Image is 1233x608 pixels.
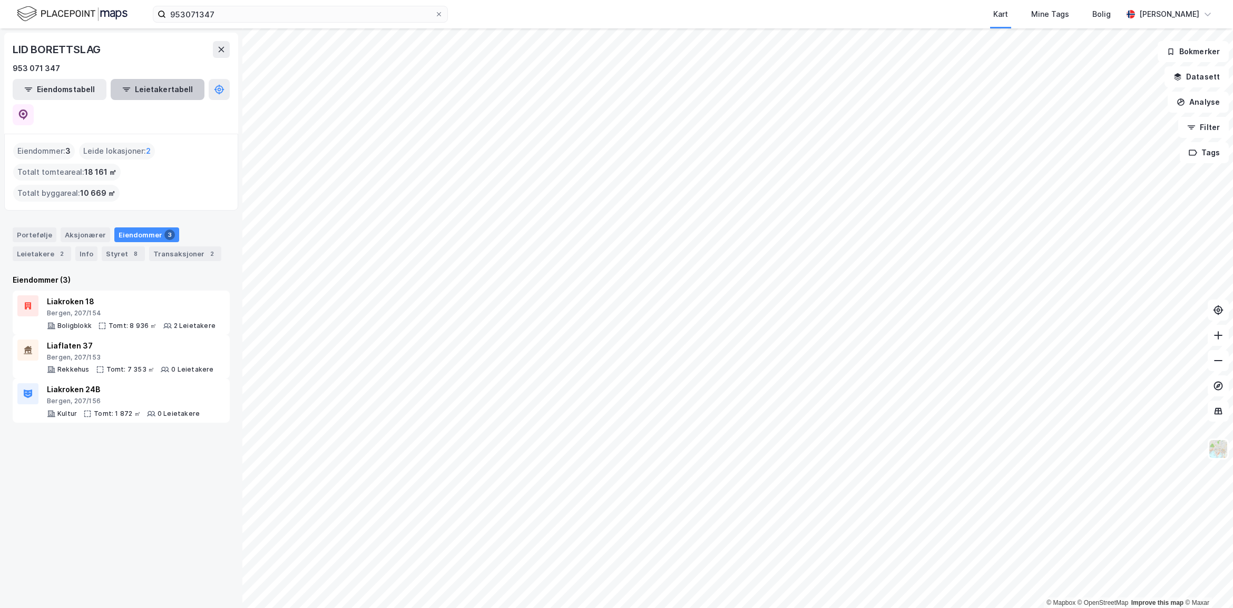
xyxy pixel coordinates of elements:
a: Mapbox [1046,599,1075,606]
div: 2 Leietakere [174,322,216,330]
button: Analyse [1168,92,1229,113]
div: Liakroken 24B [47,383,200,396]
div: Liakroken 18 [47,295,216,308]
div: Boligblokk [57,322,92,330]
div: 0 Leietakere [158,410,200,418]
div: Leide lokasjoner : [79,143,155,160]
span: 2 [146,145,151,157]
span: 10 669 ㎡ [80,187,115,200]
iframe: Chat Widget [1180,557,1233,608]
div: Tomt: 1 872 ㎡ [94,410,141,418]
div: Totalt byggareal : [13,185,120,202]
div: Eiendommer (3) [13,274,230,286]
div: Bergen, 207/154 [47,309,216,317]
div: Bolig [1092,8,1111,21]
div: Totalt tomteareal : [13,164,121,181]
div: Kultur [57,410,77,418]
a: OpenStreetMap [1078,599,1129,606]
div: Mine Tags [1031,8,1069,21]
div: 8 [130,248,141,259]
div: Aksjonærer [61,227,110,242]
input: Søk på adresse, matrikkel, gårdeiere, leietakere eller personer [166,6,435,22]
span: 18 161 ㎡ [84,166,116,178]
div: Info [75,246,97,261]
img: Z [1208,439,1228,459]
div: 2 [207,248,217,259]
div: 2 [56,248,67,259]
div: 953 071 347 [13,62,60,75]
div: Liaflaten 37 [47,340,214,352]
button: Bokmerker [1158,41,1229,62]
div: Leietakere [13,246,71,261]
button: Datasett [1164,66,1229,87]
div: Tomt: 8 936 ㎡ [109,322,157,330]
div: Eiendommer [114,227,179,242]
button: Leietakertabell [111,79,204,100]
div: Eiendommer : [13,143,75,160]
div: Rekkehus [57,365,90,374]
div: Portefølje [13,227,56,242]
div: Tomt: 7 353 ㎡ [106,365,155,374]
div: Bergen, 207/153 [47,353,214,362]
button: Tags [1180,142,1229,163]
div: 0 Leietakere [171,365,213,374]
img: logo.f888ab2527a4732fd821a326f86c7f29.svg [17,5,128,23]
div: Transaksjoner [149,246,221,261]
span: 3 [65,145,71,157]
div: Kart [993,8,1008,21]
a: Improve this map [1131,599,1183,606]
div: Bergen, 207/156 [47,397,200,405]
div: 3 [164,230,175,240]
button: Filter [1178,117,1229,138]
div: LID BORETTSLAG [13,41,103,58]
div: Styret [102,246,145,261]
div: Kontrollprogram for chat [1180,557,1233,608]
div: [PERSON_NAME] [1139,8,1199,21]
button: Eiendomstabell [13,79,106,100]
